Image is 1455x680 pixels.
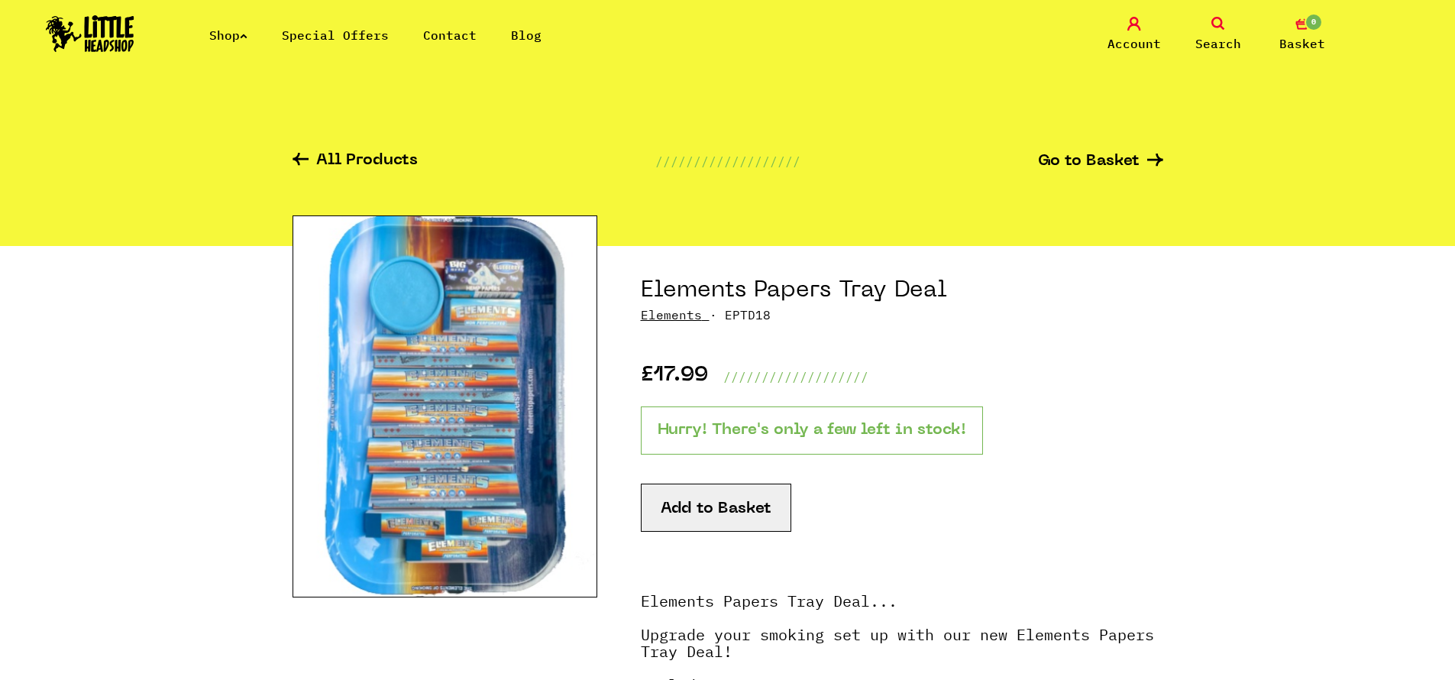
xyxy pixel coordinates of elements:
[655,152,800,170] p: ///////////////////
[641,307,702,322] a: Elements
[1038,154,1163,170] a: Go to Basket
[641,368,708,386] p: £17.99
[423,28,477,43] a: Contact
[1180,17,1256,53] a: Search
[293,215,597,597] img: Elements Papers Tray Deal
[723,368,868,386] p: ///////////////////
[209,28,247,43] a: Shop
[641,306,1163,324] p: · EPTD18
[641,406,983,455] p: Hurry! There's only a few left in stock!
[1305,13,1323,31] span: 0
[1107,34,1161,53] span: Account
[1264,17,1340,53] a: 0 Basket
[1279,34,1325,53] span: Basket
[641,484,791,532] button: Add to Basket
[293,153,418,170] a: All Products
[282,28,389,43] a: Special Offers
[641,277,1163,306] h1: Elements Papers Tray Deal
[1195,34,1241,53] span: Search
[46,15,134,52] img: Little Head Shop Logo
[511,28,542,43] a: Blog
